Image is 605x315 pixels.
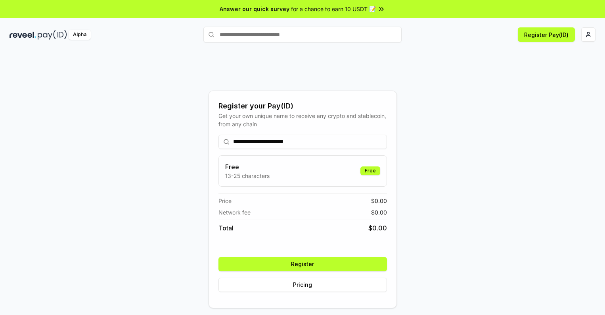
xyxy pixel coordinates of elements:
[371,208,387,216] span: $ 0.00
[371,197,387,205] span: $ 0.00
[218,100,387,112] div: Register your Pay(ID)
[218,197,232,205] span: Price
[360,166,380,175] div: Free
[10,30,36,40] img: reveel_dark
[218,257,387,271] button: Register
[218,112,387,128] div: Get your own unique name to receive any crypto and stablecoin, from any chain
[220,5,289,13] span: Answer our quick survey
[291,5,376,13] span: for a chance to earn 10 USDT 📝
[218,208,251,216] span: Network fee
[518,27,575,42] button: Register Pay(ID)
[225,162,270,172] h3: Free
[69,30,91,40] div: Alpha
[368,223,387,233] span: $ 0.00
[218,278,387,292] button: Pricing
[225,172,270,180] p: 13-25 characters
[218,223,234,233] span: Total
[38,30,67,40] img: pay_id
